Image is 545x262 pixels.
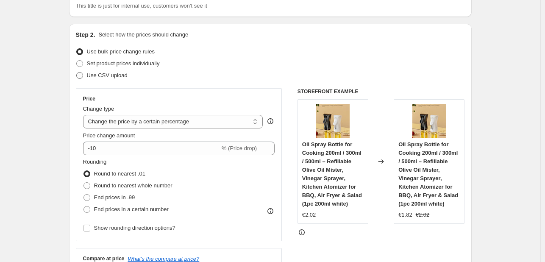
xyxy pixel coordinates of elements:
span: Price change amount [83,132,135,139]
span: Oil Spray Bottle for Cooking 200ml / 300ml / 500ml – Refillable Olive Oil Mister, Vinegar Sprayer... [398,141,458,207]
img: S632f41a0f3904ec29171d6111d47e1f26_80x.webp [412,104,446,138]
span: % (Price drop) [222,145,257,151]
span: Set product prices individually [87,60,160,67]
span: Round to nearest whole number [94,182,172,189]
span: Round to nearest .01 [94,170,145,177]
div: €1.82 [398,211,412,219]
div: €2.02 [302,211,316,219]
div: help [266,117,275,125]
span: Show rounding direction options? [94,225,175,231]
h3: Compare at price [83,255,125,262]
button: What's the compare at price? [128,256,200,262]
p: Select how the prices should change [98,31,188,39]
h2: Step 2. [76,31,95,39]
input: -15 [83,142,220,155]
span: Change type [83,106,114,112]
strike: €2.02 [416,211,430,219]
h3: Price [83,95,95,102]
h6: STOREFRONT EXAMPLE [298,88,465,95]
span: End prices in .99 [94,194,135,201]
span: This title is just for internal use, customers won't see it [76,3,207,9]
span: End prices in a certain number [94,206,169,212]
span: Use bulk price change rules [87,48,155,55]
span: Oil Spray Bottle for Cooking 200ml / 300ml / 500ml – Refillable Olive Oil Mister, Vinegar Sprayer... [302,141,362,207]
span: Use CSV upload [87,72,128,78]
span: Rounding [83,159,107,165]
img: S632f41a0f3904ec29171d6111d47e1f26_80x.webp [316,104,350,138]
